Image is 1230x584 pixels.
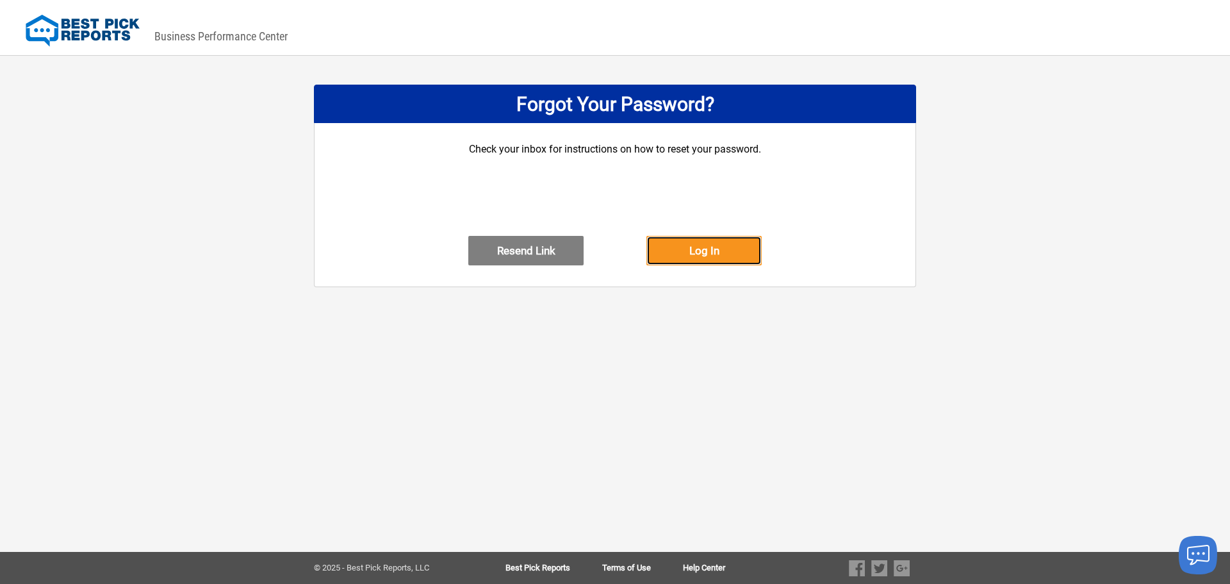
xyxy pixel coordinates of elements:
div: Check your inbox for instructions on how to reset your password. [468,142,762,236]
button: Log In [646,236,762,265]
a: Terms of Use [602,563,683,572]
div: Forgot Your Password? [314,85,916,123]
button: Launch chat [1179,536,1217,574]
div: © 2025 - Best Pick Reports, LLC [314,563,464,572]
img: Best Pick Reports Logo [26,15,140,47]
a: Best Pick Reports [505,563,602,572]
button: Resend Link [468,236,584,265]
a: Help Center [683,563,725,572]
